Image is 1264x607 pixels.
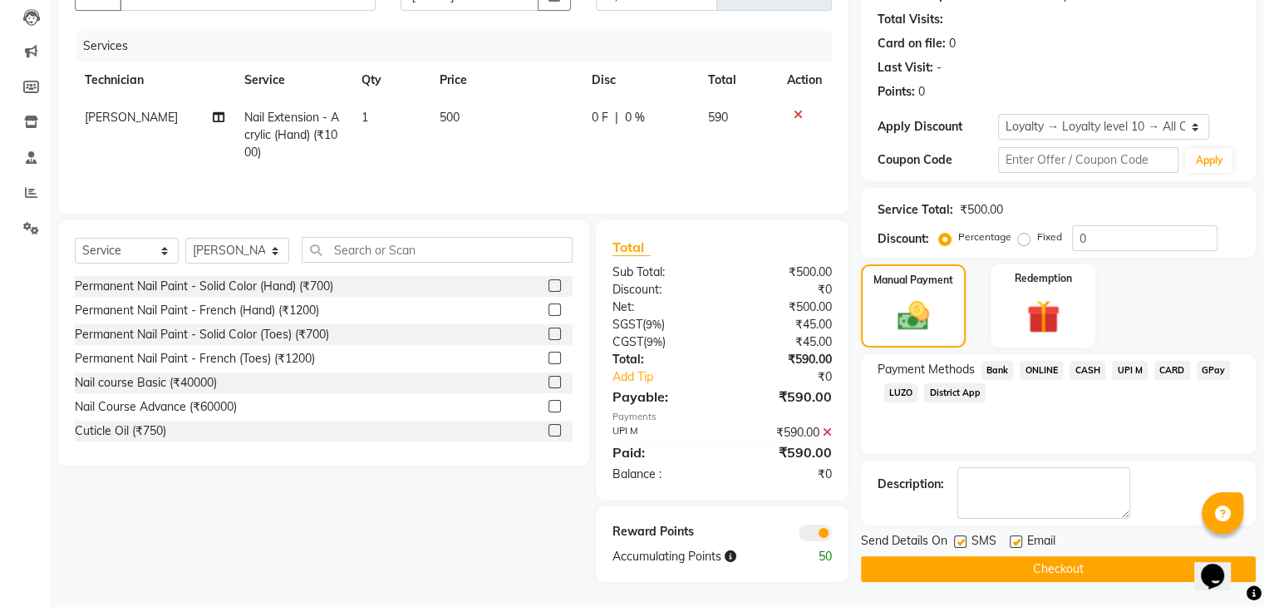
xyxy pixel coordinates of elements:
div: ₹590.00 [722,351,844,368]
div: Points: [878,83,915,101]
span: CASH [1070,361,1105,380]
div: Permanent Nail Paint - French (Hand) (₹1200) [75,302,319,319]
span: Email [1027,532,1055,553]
div: ( ) [600,333,722,351]
span: UPI M [1112,361,1148,380]
div: Service Total: [878,201,953,219]
div: Nail course Basic (₹40000) [75,374,217,392]
div: Apply Discount [878,118,998,136]
span: [PERSON_NAME] [85,110,178,125]
div: ( ) [600,316,722,333]
button: Checkout [861,556,1256,582]
span: SMS [971,532,996,553]
input: Search or Scan [302,237,573,263]
input: Enter Offer / Coupon Code [998,147,1179,173]
div: Description: [878,476,944,493]
div: ₹45.00 [722,316,844,333]
span: 1 [361,110,368,125]
a: Add Tip [600,368,742,386]
span: 500 [440,110,460,125]
iframe: chat widget [1194,540,1247,590]
th: Action [777,62,832,99]
span: CARD [1154,361,1190,380]
span: Nail Extension - Acrylic (Hand) (₹1000) [244,110,339,160]
div: ₹0 [722,281,844,299]
div: - [937,59,942,76]
span: District App [924,383,986,402]
label: Redemption [1015,271,1072,286]
div: Total Visits: [878,11,943,28]
div: Permanent Nail Paint - Solid Color (Toes) (₹700) [75,326,329,343]
label: Fixed [1037,229,1062,244]
div: Last Visit: [878,59,933,76]
div: ₹590.00 [722,424,844,442]
th: Disc [582,62,698,99]
div: Card on file: [878,35,946,52]
label: Manual Payment [873,273,953,288]
span: 0 F [592,109,608,126]
span: 9% [647,335,662,348]
div: Balance : [600,466,722,483]
div: ₹500.00 [722,299,844,316]
div: ₹500.00 [722,264,844,281]
div: Net: [600,299,722,316]
th: Service [234,62,352,99]
div: 0 [918,83,925,101]
div: Accumulating Points [600,548,783,565]
span: 590 [708,110,728,125]
th: Price [430,62,582,99]
div: Total: [600,351,722,368]
div: Permanent Nail Paint - French (Toes) (₹1200) [75,350,315,368]
div: ₹0 [722,466,844,483]
span: Payment Methods [878,361,975,378]
span: Bank [981,361,1014,380]
div: Sub Total: [600,264,722,281]
div: ₹0 [742,368,843,386]
button: Apply [1185,148,1232,173]
img: _cash.svg [888,298,939,334]
div: Paid: [600,442,722,462]
img: _gift.svg [1016,296,1070,338]
div: ₹590.00 [722,442,844,462]
div: ₹590.00 [722,387,844,407]
th: Total [698,62,777,99]
div: Discount: [878,230,929,248]
span: ONLINE [1020,361,1063,380]
div: Services [76,31,844,62]
th: Qty [352,62,430,99]
div: Discount: [600,281,722,299]
div: Cuticle Oil (₹750) [75,422,166,440]
span: Total [612,239,651,256]
div: Payments [612,410,832,424]
div: Permanent Nail Paint - Solid Color (Hand) (₹700) [75,278,333,295]
div: Payable: [600,387,722,407]
span: CGST [612,334,643,349]
div: Reward Points [600,523,722,541]
label: Percentage [958,229,1011,244]
span: SGST [612,317,642,332]
div: ₹500.00 [960,201,1003,219]
div: 50 [783,548,843,565]
div: Nail Course Advance (₹60000) [75,398,237,416]
div: UPI M [600,424,722,442]
span: LUZO [884,383,918,402]
div: ₹45.00 [722,333,844,351]
th: Technician [75,62,234,99]
span: | [615,109,618,126]
span: 0 % [625,109,645,126]
div: 0 [949,35,956,52]
div: Coupon Code [878,151,998,169]
span: Send Details On [861,532,947,553]
span: 9% [646,318,662,331]
span: GPay [1197,361,1231,380]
